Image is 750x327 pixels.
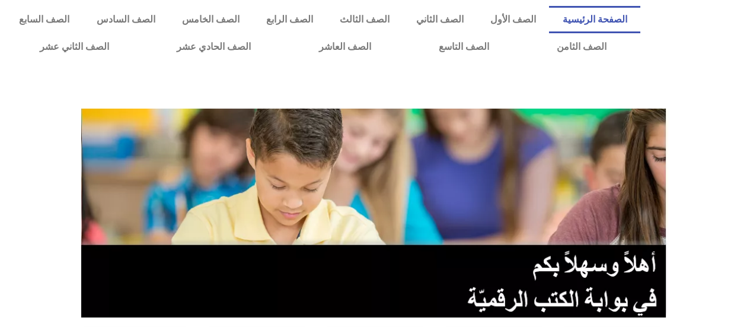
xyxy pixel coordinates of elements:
a: الصف الثالث [326,6,403,33]
a: الصف الرابع [253,6,326,33]
a: الصفحة الرئيسية [549,6,640,33]
a: الصف الحادي عشر [143,33,285,61]
a: الصف الثاني [403,6,477,33]
a: الصف العاشر [285,33,405,61]
a: الصف التاسع [405,33,523,61]
a: الصف الأول [477,6,549,33]
a: الصف السابع [6,6,83,33]
a: الصف الثاني عشر [6,33,143,61]
a: الصف الخامس [168,6,253,33]
a: الصف السادس [83,6,168,33]
a: الصف الثامن [523,33,640,61]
